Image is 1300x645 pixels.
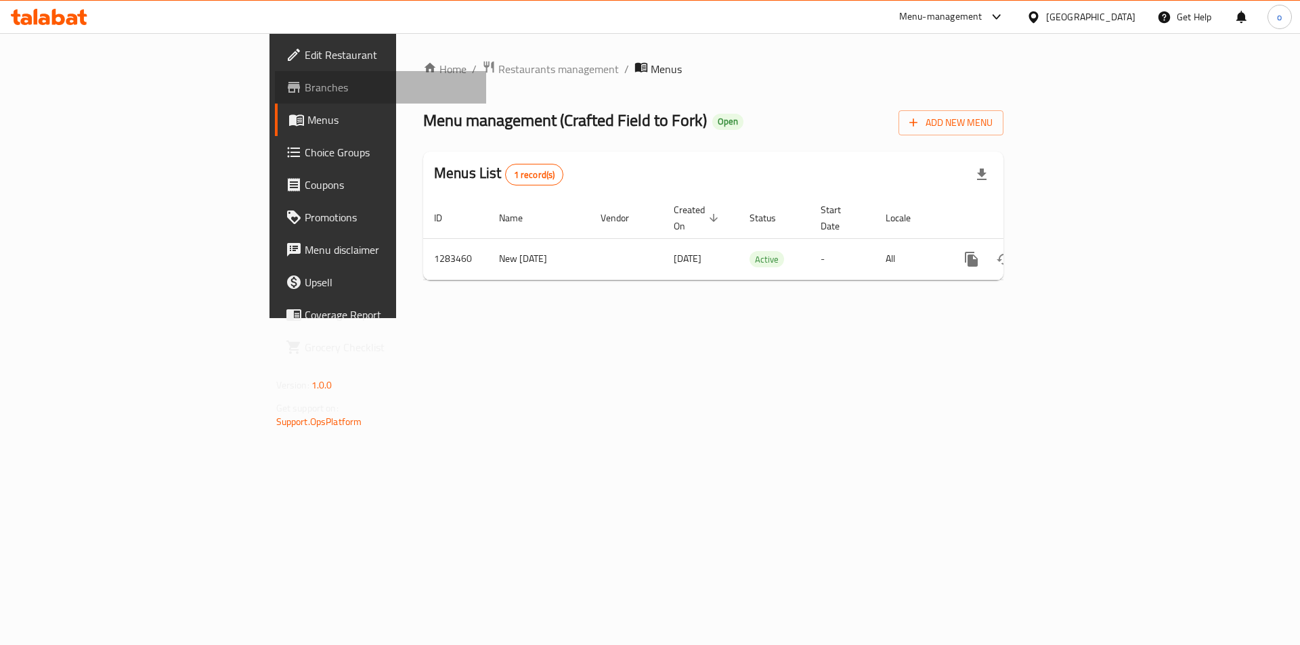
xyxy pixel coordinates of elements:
td: All [875,238,945,280]
div: Active [750,251,784,267]
span: Grocery Checklist [305,339,476,355]
a: Restaurants management [482,60,619,78]
span: Get support on: [276,399,339,417]
span: Promotions [305,209,476,225]
table: enhanced table [423,198,1096,280]
span: Menus [307,112,476,128]
a: Grocery Checklist [275,331,487,363]
td: - [810,238,875,280]
span: Locale [886,210,928,226]
div: Menu-management [899,9,982,25]
span: Upsell [305,274,476,290]
span: Active [750,252,784,267]
span: o [1277,9,1282,24]
div: Total records count [505,164,564,185]
a: Support.OpsPlatform [276,413,362,430]
span: Vendor [601,210,647,226]
th: Actions [945,198,1096,239]
span: Status [750,210,794,226]
a: Coverage Report [275,298,487,331]
span: Menu disclaimer [305,242,476,258]
span: ID [434,210,460,226]
a: Menu disclaimer [275,233,487,266]
li: / [624,61,629,77]
h2: Menus List [434,163,563,185]
span: Restaurants management [498,61,619,77]
a: Upsell [275,266,487,298]
span: Menu management ( Crafted Field to Fork ) [423,105,707,135]
span: Edit Restaurant [305,47,476,63]
span: Name [499,210,540,226]
a: Promotions [275,201,487,233]
button: Change Status [988,243,1020,275]
button: more [955,243,988,275]
a: Branches [275,71,487,104]
div: Export file [966,158,998,191]
span: Created On [674,202,722,234]
span: 1 record(s) [506,169,563,181]
span: 1.0.0 [311,376,332,394]
span: Open [712,116,743,127]
button: Add New Menu [898,110,1003,135]
div: [GEOGRAPHIC_DATA] [1046,9,1135,24]
span: Start Date [821,202,859,234]
span: Coupons [305,177,476,193]
span: Choice Groups [305,144,476,160]
a: Menus [275,104,487,136]
span: [DATE] [674,250,701,267]
span: Coverage Report [305,307,476,323]
a: Edit Restaurant [275,39,487,71]
a: Choice Groups [275,136,487,169]
a: Coupons [275,169,487,201]
span: Version: [276,376,309,394]
div: Open [712,114,743,130]
nav: breadcrumb [423,60,1003,78]
span: Menus [651,61,682,77]
span: Add New Menu [909,114,993,131]
td: New [DATE] [488,238,590,280]
span: Branches [305,79,476,95]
